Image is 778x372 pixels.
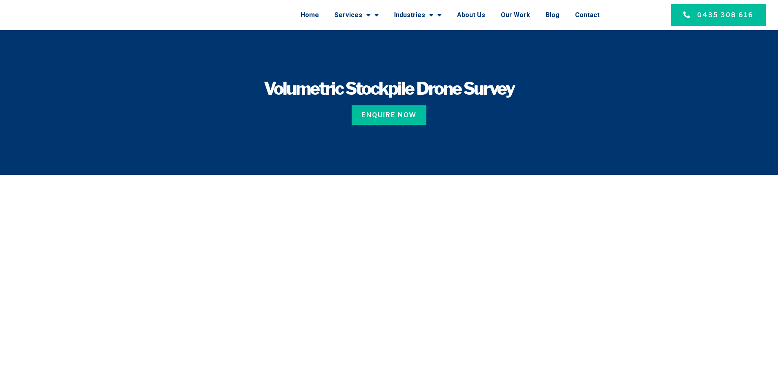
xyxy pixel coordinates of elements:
[361,110,417,120] span: Enquire Now
[301,4,319,26] a: Home
[501,4,530,26] a: Our Work
[132,4,600,26] nav: Menu
[697,10,753,20] span: 0435 308 616
[671,4,766,26] a: 0435 308 616
[546,4,560,26] a: Blog
[394,4,441,26] a: Industries
[132,80,646,97] h1: Volumetric Stockpile Drone Survey
[25,6,109,25] img: Final-Logo copy
[352,105,426,125] a: Enquire Now
[334,4,379,26] a: Services
[575,4,600,26] a: Contact
[457,4,485,26] a: About Us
